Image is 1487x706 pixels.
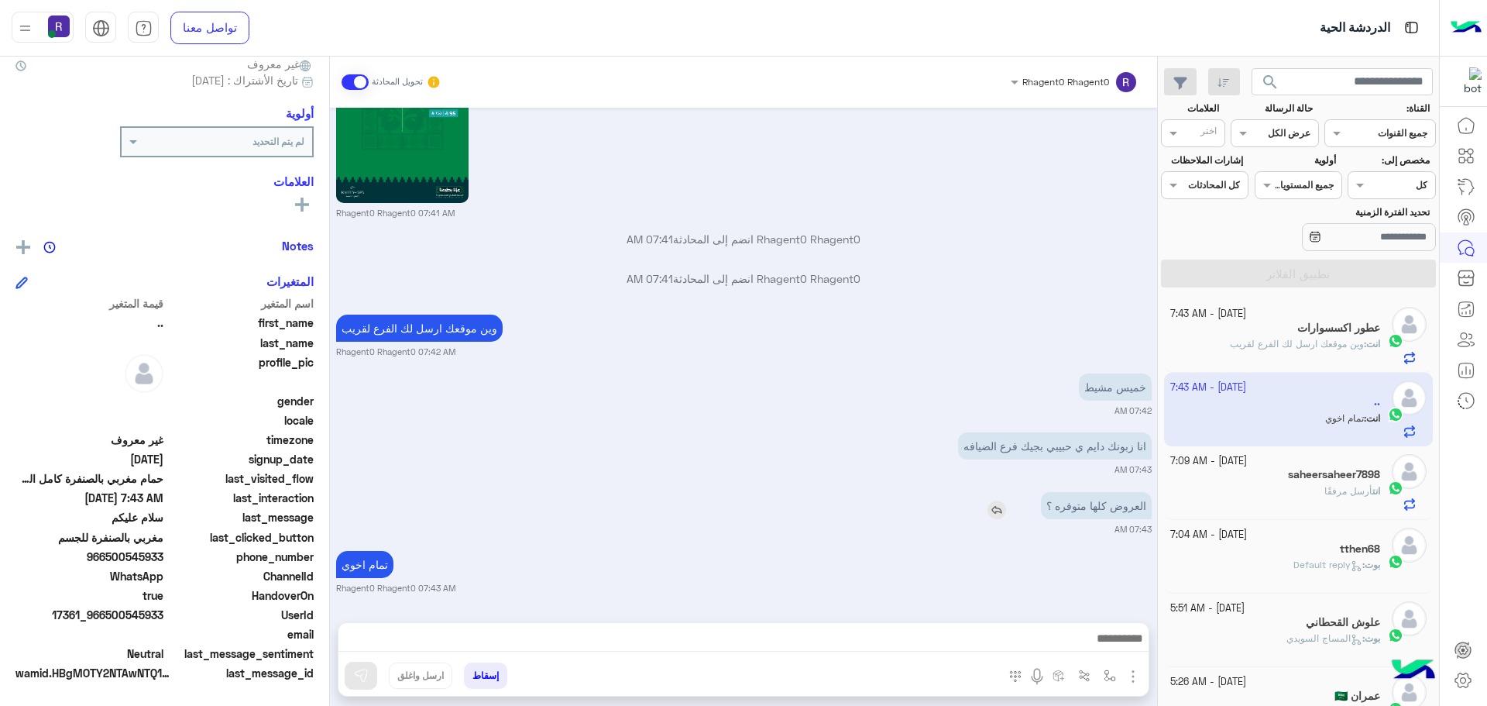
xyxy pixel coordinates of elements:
[15,432,163,448] span: غير معروف
[1261,73,1279,91] span: search
[1072,663,1097,688] button: Trigger scenario
[1372,485,1380,497] span: انت
[1230,338,1364,350] span: وين موقعك ارسل لك الفرع لقريب
[15,315,163,331] span: ..
[1392,601,1427,636] img: defaultAdmin.png
[167,451,314,467] span: signup_date
[15,19,35,38] img: profile
[1454,67,1482,95] img: 322853014244696
[1097,663,1123,688] button: select flow
[15,295,163,312] span: قيمة المتغير
[1256,205,1430,219] label: تحديد الفترة الزمنية
[15,549,163,565] span: 966500545933
[167,587,314,604] span: HandoverOn
[167,529,314,546] span: last_clicked_button
[336,582,455,594] small: Rhagent0 Rhagent0 07:43 AM
[173,665,314,681] span: last_message_id
[15,646,163,662] span: 0
[92,19,110,37] img: tab
[1293,559,1362,570] span: Default reply
[1053,670,1065,682] img: create order
[15,529,163,546] span: مغربي بالصنفرة للجسم
[1362,632,1380,644] b: :
[15,174,314,188] h6: العلامات
[1170,307,1246,322] small: [DATE] - 7:43 AM
[1162,153,1242,167] label: إشارات الملاحظات
[1170,454,1247,469] small: [DATE] - 7:09 AM
[1392,307,1427,342] img: defaultAdmin.png
[170,12,249,44] a: تواصل معنا
[1170,601,1245,616] small: [DATE] - 5:51 AM
[125,354,163,393] img: defaultAdmin.png
[1114,523,1152,536] small: 07:43 AM
[15,509,163,525] span: سلام عليكم
[16,240,30,254] img: add
[1104,670,1116,682] img: select flow
[167,568,314,584] span: ChannelId
[336,231,1152,247] p: Rhagent0 Rhagent0 انضم إلى المحادثة
[167,412,314,429] span: locale
[1028,667,1046,686] img: send voice note
[167,295,314,312] span: اسم المتغير
[167,354,314,390] span: profile_pic
[958,432,1152,460] p: 23/9/2025, 7:43 AM
[282,239,314,253] h6: Notes
[1233,102,1313,115] label: حالة الرسالة
[1350,153,1430,167] label: مخصص إلى:
[1046,663,1072,688] button: create order
[1386,644,1441,698] img: hulul-logo.png
[15,490,163,506] span: 2025-09-23T04:43:08.912363Z
[1324,485,1372,497] span: أرسل مرفقًا
[167,549,314,565] span: phone_number
[1334,690,1380,703] h5: عمران 🇸🇦
[336,207,455,219] small: Rhagent0 Rhagent0 07:41 AM
[627,272,673,285] span: 07:41 AM
[15,607,163,623] span: 17361_966500545933
[15,626,163,642] span: null
[43,241,56,253] img: notes
[1162,102,1219,115] label: العلامات
[167,490,314,506] span: last_interaction
[252,136,304,147] b: لم يتم التحديد
[389,663,452,689] button: ارسل واغلق
[336,15,469,203] img: 2KfZhNmK2YjZhSDYp9mE2YjYt9mG2YotMDMuanBn.jpg
[1114,463,1152,476] small: 07:43 AM
[336,315,503,342] p: 23/9/2025, 7:42 AM
[1365,632,1380,644] span: بوت
[247,56,314,72] span: غير معروف
[1388,333,1403,349] img: WhatsApp
[1124,667,1142,686] img: send attachment
[167,470,314,487] span: last_visited_flow
[167,646,314,662] span: last_message_sentiment
[1366,338,1380,350] span: انت
[1364,338,1380,350] b: :
[1388,480,1403,496] img: WhatsApp
[627,232,673,246] span: 07:41 AM
[1451,12,1482,44] img: Logo
[1170,528,1247,542] small: [DATE] - 7:04 AM
[167,335,314,351] span: last_name
[15,412,163,429] span: null
[167,315,314,331] span: first_name
[1365,559,1380,570] span: بوت
[1079,374,1152,401] p: 23/9/2025, 7:42 AM
[15,451,163,467] span: 2025-09-23T04:38:51.75Z
[464,663,507,689] button: إسقاط
[167,626,314,642] span: email
[1200,124,1219,142] div: اختر
[167,432,314,448] span: timezone
[1078,670,1090,682] img: Trigger scenario
[266,274,314,288] h6: المتغيرات
[1041,492,1152,519] p: 23/9/2025, 7:43 AM
[336,346,455,358] small: Rhagent0 Rhagent0 07:42 AM
[1306,616,1380,629] h5: علوش القحطاني
[1340,542,1380,556] h5: tthen68
[1288,468,1380,481] h5: saheersaheer7898
[167,393,314,409] span: gender
[15,470,163,487] span: حمام مغربي بالصنفرة كامل الجسم
[135,19,153,37] img: tab
[1256,153,1336,167] label: أولوية
[1388,554,1403,570] img: WhatsApp
[1402,18,1421,37] img: tab
[191,72,298,88] span: تاريخ الأشتراك : [DATE]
